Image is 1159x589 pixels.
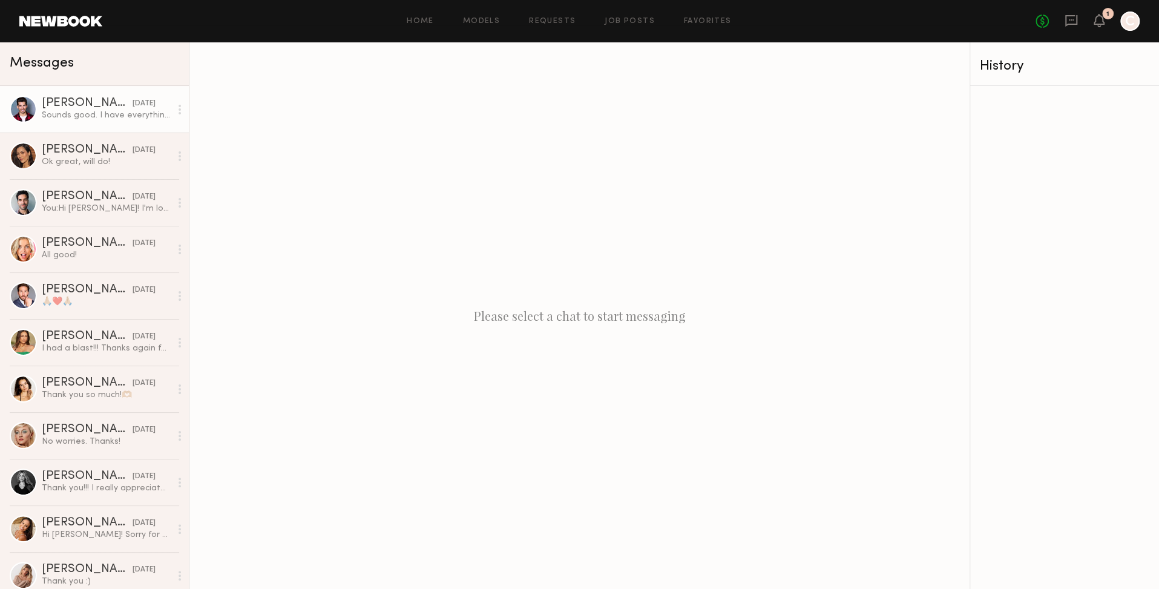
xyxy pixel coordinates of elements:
[42,191,133,203] div: [PERSON_NAME]
[605,18,655,25] a: Job Posts
[42,576,171,587] div: Thank you :)
[42,482,171,494] div: Thank you!!! I really appreciate it and sounds good 💜 talk with you then, have a great spring xoxo
[463,18,500,25] a: Models
[133,145,156,156] div: [DATE]
[133,191,156,203] div: [DATE]
[980,59,1149,73] div: History
[42,564,133,576] div: [PERSON_NAME]
[42,343,171,354] div: I had a blast!!! Thanks again for everything 🥰
[42,424,133,436] div: [PERSON_NAME]
[133,518,156,529] div: [DATE]
[42,249,171,261] div: All good!
[42,144,133,156] div: [PERSON_NAME]
[189,42,970,589] div: Please select a chat to start messaging
[684,18,732,25] a: Favorites
[133,564,156,576] div: [DATE]
[1120,12,1140,31] a: C
[133,98,156,110] div: [DATE]
[42,529,171,541] div: Hi [PERSON_NAME]! Sorry for the delay. I don’t know how I missed your messages. Please let me kno...
[133,471,156,482] div: [DATE]
[42,377,133,389] div: [PERSON_NAME]
[42,517,133,529] div: [PERSON_NAME]
[42,296,171,308] div: 🙏🏼❤️🙏🏼
[133,285,156,296] div: [DATE]
[42,389,171,401] div: Thank you so much!🫶🏼
[529,18,576,25] a: Requests
[42,237,133,249] div: [PERSON_NAME]
[133,378,156,389] div: [DATE]
[42,156,171,168] div: Ok great, will do!
[42,203,171,214] div: You: Hi [PERSON_NAME]! I'm looking for an ecom [DEMOGRAPHIC_DATA] model. Do you have any examples...
[133,238,156,249] div: [DATE]
[42,97,133,110] div: [PERSON_NAME]
[133,331,156,343] div: [DATE]
[10,56,74,70] span: Messages
[42,331,133,343] div: [PERSON_NAME]
[42,110,171,121] div: Sounds good. I have everything ready. Talk to you soon. Thank you
[407,18,434,25] a: Home
[42,470,133,482] div: [PERSON_NAME]
[42,284,133,296] div: [PERSON_NAME]
[1106,11,1109,18] div: 1
[42,436,171,447] div: No worries. Thanks!
[133,424,156,436] div: [DATE]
